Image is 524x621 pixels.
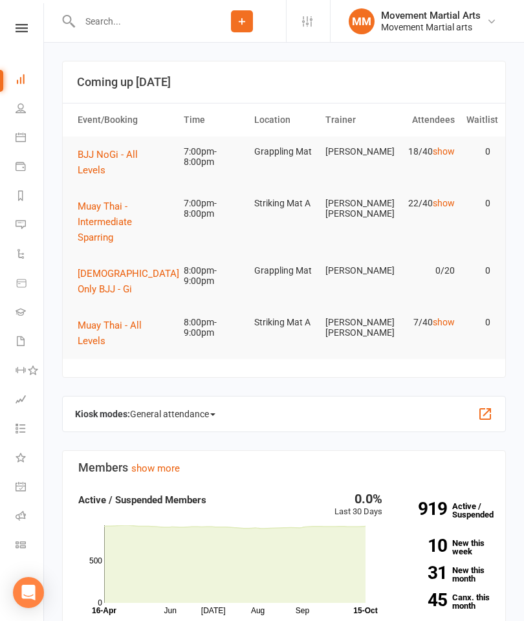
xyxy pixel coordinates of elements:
[433,198,455,208] a: show
[248,103,319,136] th: Location
[320,103,390,136] th: Trainer
[78,147,172,178] button: BJJ NoGi - All Levels
[390,307,461,338] td: 7/40
[390,256,461,286] td: 0/20
[78,320,142,347] span: Muay Thai - All Levels
[248,188,319,219] td: Striking Mat A
[178,307,248,348] td: 8:00pm-9:00pm
[16,153,45,182] a: Payments
[78,268,179,295] span: [DEMOGRAPHIC_DATA] Only BJJ - Gi
[16,95,45,124] a: People
[402,539,490,556] a: 10New this week
[16,532,45,561] a: Class kiosk mode
[16,444,45,474] a: What's New
[461,256,496,286] td: 0
[78,201,132,243] span: Muay Thai - Intermediate Sparring
[130,404,215,424] span: General attendance
[16,182,45,212] a: Reports
[16,503,45,532] a: Roll call kiosk mode
[131,463,180,474] a: show more
[178,103,248,136] th: Time
[402,500,447,517] strong: 919
[248,136,319,167] td: Grappling Mat
[402,537,447,554] strong: 10
[461,188,496,219] td: 0
[320,188,390,229] td: [PERSON_NAME] [PERSON_NAME]
[248,307,319,338] td: Striking Mat A
[402,593,490,610] a: 45Canx. this month
[16,124,45,153] a: Calendar
[76,12,198,30] input: Search...
[334,492,382,519] div: Last 30 Days
[433,317,455,327] a: show
[395,492,500,528] a: 919Active / Suspended
[178,188,248,229] td: 7:00pm-8:00pm
[390,188,461,219] td: 22/40
[78,461,490,474] h3: Members
[349,8,375,34] div: MM
[16,474,45,503] a: General attendance kiosk mode
[461,307,496,338] td: 0
[16,66,45,95] a: Dashboard
[78,199,172,245] button: Muay Thai - Intermediate Sparring
[320,307,390,348] td: [PERSON_NAME] [PERSON_NAME]
[402,566,490,583] a: 31New this month
[402,564,447,582] strong: 31
[16,270,45,299] a: Product Sales
[381,10,481,21] div: Movement Martial Arts
[248,256,319,286] td: Grappling Mat
[78,266,188,297] button: [DEMOGRAPHIC_DATA] Only BJJ - Gi
[461,103,496,136] th: Waitlist
[78,494,206,506] strong: Active / Suspended Members
[320,136,390,167] td: [PERSON_NAME]
[78,318,172,349] button: Muay Thai - All Levels
[78,149,138,176] span: BJJ NoGi - All Levels
[320,256,390,286] td: [PERSON_NAME]
[13,577,44,608] div: Open Intercom Messenger
[75,409,130,419] strong: Kiosk modes:
[178,256,248,296] td: 8:00pm-9:00pm
[461,136,496,167] td: 0
[390,136,461,167] td: 18/40
[334,492,382,505] div: 0.0%
[433,146,455,157] a: show
[72,103,178,136] th: Event/Booking
[16,386,45,415] a: Assessments
[402,591,447,609] strong: 45
[77,76,491,89] h3: Coming up [DATE]
[390,103,461,136] th: Attendees
[178,136,248,177] td: 7:00pm-8:00pm
[381,21,481,33] div: Movement Martial arts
